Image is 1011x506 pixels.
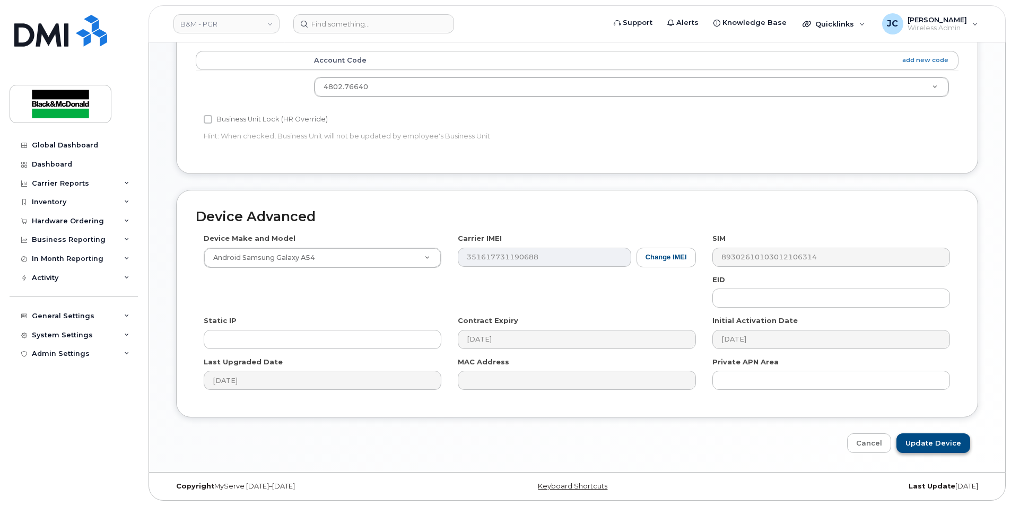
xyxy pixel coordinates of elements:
[623,18,652,28] span: Support
[606,12,660,33] a: Support
[908,24,967,32] span: Wireless Admin
[304,51,958,70] th: Account Code
[204,113,328,126] label: Business Unit Lock (HR Override)
[173,14,280,33] a: B&M - PGR
[293,14,454,33] input: Find something...
[196,210,958,224] h2: Device Advanced
[706,12,794,33] a: Knowledge Base
[712,233,726,243] label: SIM
[538,482,607,490] a: Keyboard Shortcuts
[887,18,898,30] span: JC
[795,13,873,34] div: Quicklinks
[176,482,214,490] strong: Copyright
[204,131,696,141] p: Hint: When checked, Business Unit will not be updated by employee's Business Unit
[875,13,986,34] div: Jackie Cox
[902,56,948,65] a: add new code
[315,77,948,97] a: 4802.76640
[712,275,725,285] label: EID
[168,482,441,491] div: MyServe [DATE]–[DATE]
[908,15,967,24] span: [PERSON_NAME]
[324,83,368,91] span: 4802.76640
[458,316,518,326] label: Contract Expiry
[847,433,891,453] a: Cancel
[712,357,779,367] label: Private APN Area
[204,316,237,326] label: Static IP
[204,233,295,243] label: Device Make and Model
[896,433,970,453] input: Update Device
[207,253,315,263] span: Android Samsung Galaxy A54
[713,482,986,491] div: [DATE]
[676,18,699,28] span: Alerts
[637,248,696,267] button: Change IMEI
[204,357,283,367] label: Last Upgraded Date
[815,20,854,28] span: Quicklinks
[712,316,798,326] label: Initial Activation Date
[204,115,212,124] input: Business Unit Lock (HR Override)
[909,482,955,490] strong: Last Update
[722,18,787,28] span: Knowledge Base
[204,248,441,267] a: Android Samsung Galaxy A54
[458,357,509,367] label: MAC Address
[660,12,706,33] a: Alerts
[458,233,502,243] label: Carrier IMEI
